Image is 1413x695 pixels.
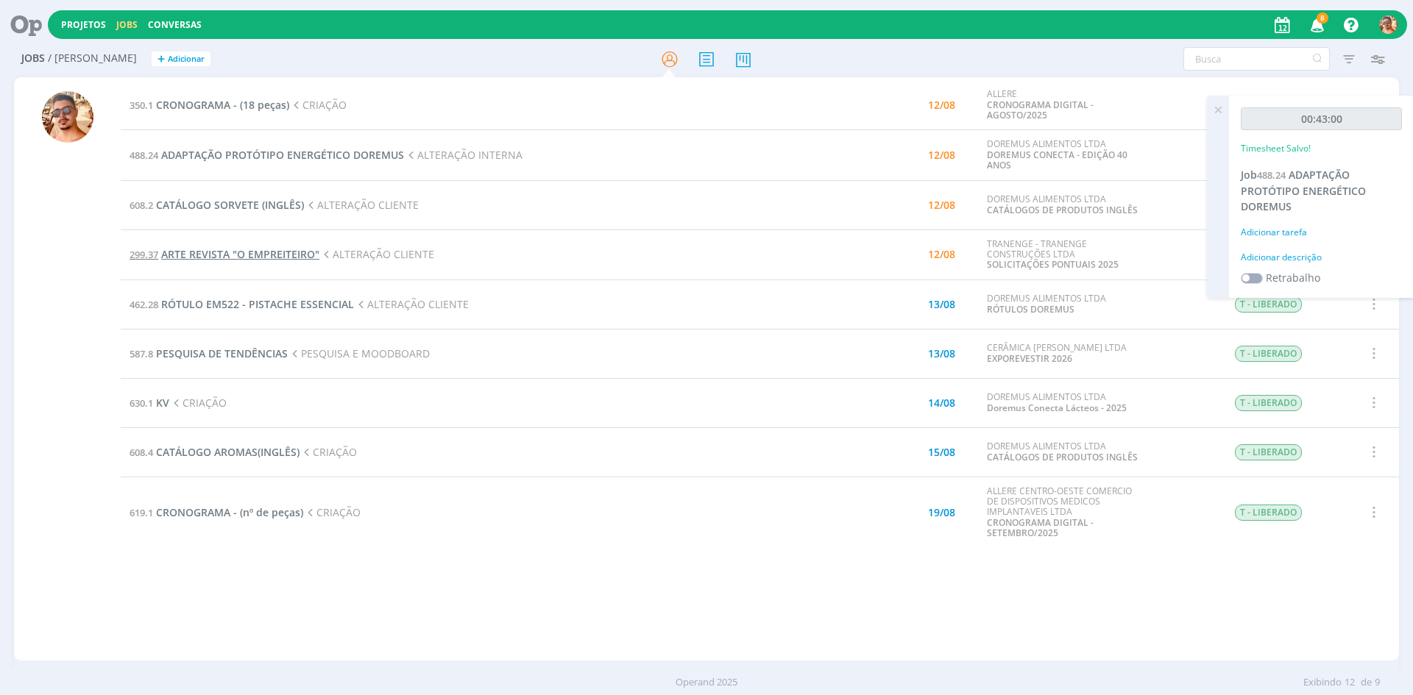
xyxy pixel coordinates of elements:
a: Job488.24ADAPTAÇÃO PROTÓTIPO ENERGÉTICO DOREMUS [1241,168,1366,213]
button: +Adicionar [152,51,210,67]
div: 13/08 [928,299,955,310]
span: RÓTULO EM522 - PISTACHE ESSENCIAL [161,297,354,311]
span: 12 [1345,675,1355,690]
p: Timesheet Salvo! [1241,142,1311,155]
div: DOREMUS ALIMENTOS LTDA [987,293,1138,315]
button: 8 [1301,12,1331,38]
button: Conversas [144,19,206,31]
span: Exibindo [1303,675,1342,690]
button: Projetos [57,19,110,31]
div: ALLERE CENTRO-OESTE COMERCIO DE DISPOSITIVOS MEDICOS IMPLANTAVEIS LTDA [987,486,1138,539]
div: 12/08 [928,150,955,160]
span: ADAPTAÇÃO PROTÓTIPO ENERGÉTICO DOREMUS [161,148,404,162]
div: 12/08 [928,100,955,110]
button: Jobs [112,19,142,31]
div: 13/08 [928,349,955,359]
span: CRIAÇÃO [300,445,357,459]
img: V [1379,15,1398,34]
button: V [1378,12,1398,38]
a: SOLICITAÇÕES PONTUAIS 2025 [987,258,1119,271]
span: 488.24 [130,149,158,162]
span: / [PERSON_NAME] [48,52,137,65]
a: Conversas [148,18,202,31]
span: T - LIBERADO [1235,296,1302,313]
div: DOREMUS ALIMENTOS LTDA [987,194,1138,215]
a: CATÁLOGOS DE PRODUTOS INGLÊS [987,451,1138,463]
div: 12/08 [928,249,955,260]
a: RÓTULOS DOREMUS [987,303,1074,316]
span: 619.1 [130,506,153,519]
span: KV [156,396,169,410]
a: DOREMUS CONECTA - EDIÇÃO 40 ANOS [987,149,1127,171]
span: 299.37 [130,248,158,261]
div: Adicionar descrição [1241,251,1402,264]
span: 587.8 [130,347,153,360]
span: ALTERAÇÃO INTERNA [404,148,523,162]
a: 350.1CRONOGRAMA - (18 peças) [130,98,289,112]
a: EXPOREVESTIR 2026 [987,352,1072,365]
span: CATÁLOGO SORVETE (INGLÊS) [156,198,304,212]
span: T - LIBERADO [1235,444,1302,460]
span: CRONOGRAMA - (18 peças) [156,98,289,112]
div: 19/08 [928,507,955,518]
a: Doremus Conecta Lácteos - 2025 [987,402,1127,414]
a: CRONOGRAMA DIGITAL - SETEMBRO/2025 [987,516,1094,539]
a: 488.24ADAPTAÇÃO PROTÓTIPO ENERGÉTICO DOREMUS [130,148,404,162]
div: 14/08 [928,398,955,408]
span: ARTE REVISTA "O EMPREITEIRO" [161,247,319,261]
span: 630.1 [130,396,153,410]
a: 608.2CATÁLOGO SORVETE (INGLÊS) [130,198,304,212]
span: CRONOGRAMA - (nº de peças) [156,505,303,519]
span: 488.24 [1257,168,1286,182]
a: 299.37ARTE REVISTA "O EMPREITEIRO" [130,247,319,261]
label: Retrabalho [1266,270,1320,285]
a: Jobs [116,18,138,31]
span: CRIAÇÃO [289,98,347,112]
span: PESQUISA E MOODBOARD [288,346,430,360]
div: CERÂMICA [PERSON_NAME] LTDA [987,343,1138,364]
input: Busca [1183,47,1330,71]
span: 350.1 [130,99,153,112]
span: CRIAÇÃO [303,505,361,519]
span: CRIAÇÃO [169,396,227,410]
a: 587.8PESQUISA DE TENDÊNCIAS [130,346,288,360]
div: TRANENGE - TRANENGE CONSTRUÇÕES LTDA [987,239,1138,271]
span: T - LIBERADO [1235,395,1302,411]
img: V [42,91,93,143]
span: 608.4 [130,446,153,459]
span: 8 [1317,13,1328,24]
a: CRONOGRAMA DIGITAL - AGOSTO/2025 [987,99,1094,121]
span: PESQUISA DE TENDÊNCIAS [156,346,288,360]
div: Adicionar tarefa [1241,226,1402,239]
div: DOREMUS ALIMENTOS LTDA [987,139,1138,171]
a: Projetos [61,18,106,31]
span: de [1361,675,1372,690]
span: 462.28 [130,298,158,311]
div: 12/08 [928,200,955,210]
div: 15/08 [928,447,955,457]
span: Jobs [21,52,45,65]
span: T - LIBERADO [1235,505,1302,521]
span: 9 [1375,675,1380,690]
a: 608.4CATÁLOGO AROMAS(INGLÊS) [130,445,300,459]
span: ALTERAÇÃO CLIENTE [304,198,419,212]
a: 630.1KV [130,396,169,410]
span: ADAPTAÇÃO PROTÓTIPO ENERGÉTICO DOREMUS [1241,168,1366,213]
div: ALLERE [987,89,1138,121]
a: CATÁLOGOS DE PRODUTOS INGLÊS [987,204,1138,216]
span: ALTERAÇÃO CLIENTE [319,247,434,261]
a: 619.1CRONOGRAMA - (nº de peças) [130,505,303,519]
span: 608.2 [130,199,153,212]
div: DOREMUS ALIMENTOS LTDA [987,392,1138,413]
span: + [157,51,165,67]
span: T - LIBERADO [1235,346,1302,362]
span: ALTERAÇÃO CLIENTE [354,297,469,311]
div: DOREMUS ALIMENTOS LTDA [987,441,1138,463]
a: 462.28RÓTULO EM522 - PISTACHE ESSENCIAL [130,297,354,311]
span: Adicionar [168,54,205,64]
span: CATÁLOGO AROMAS(INGLÊS) [156,445,300,459]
